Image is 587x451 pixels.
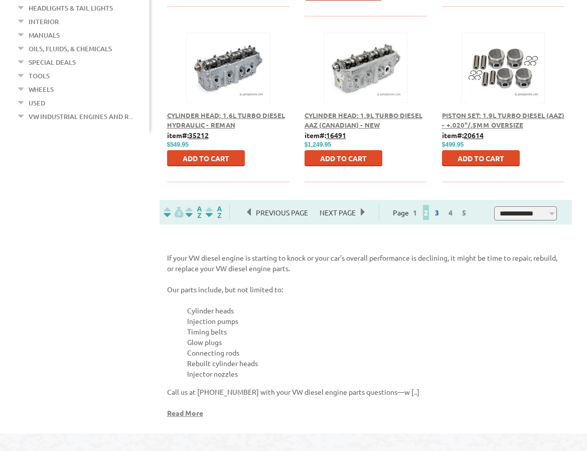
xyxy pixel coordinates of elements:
[423,205,429,220] span: 2
[442,141,464,148] span: $499.95
[167,284,565,295] p: Our parts include, but not limited to:
[460,208,469,217] a: 5
[315,205,361,220] span: Next Page
[204,206,224,218] img: Sort by Sales Rank
[29,110,133,123] a: VW Industrial Engines and R...
[464,131,484,140] u: 20614
[29,83,54,96] a: Wheels
[187,358,565,369] li: Rebuilt cylinder heads
[189,131,209,140] u: 35212
[167,253,565,274] p: If your VW diesel engine is starting to knock or your car's overall performance is declining, it ...
[187,316,565,326] li: Injection pumps
[247,208,315,217] a: Previous Page
[446,208,455,217] a: 4
[187,326,565,337] li: Timing belts
[315,208,361,217] a: Next Page
[29,15,59,28] a: Interior
[251,205,313,220] span: Previous Page
[305,150,382,166] button: Add to Cart
[187,337,565,348] li: Glow plugs
[167,141,189,148] span: $549.95
[187,305,565,316] li: Cylinder heads
[184,206,204,218] img: Sort by Headline
[320,154,367,163] span: Add to Cart
[410,208,419,217] a: 1
[187,369,565,379] li: Injector nozzles
[29,56,76,69] a: Special Deals
[305,141,331,148] span: $1,249.95
[29,96,45,109] a: Used
[167,111,285,130] a: Cylinder Head: 1.6L Turbo Diesel Hydraulic - Reman
[167,150,245,166] button: Add to Cart
[187,348,565,358] li: Connecting rods
[29,29,60,42] a: Manuals
[305,111,422,130] a: Cylinder Head: 1.9L Turbo Diesel AAZ (Canadian) - New
[442,150,520,166] button: Add to Cart
[29,2,113,15] a: Headlights & Tail Lights
[29,69,50,82] a: Tools
[442,111,564,130] a: Piston Set: 1.9L Turbo Diesel (AAZ) - +.020"/.5mm Oversize
[167,387,565,397] p: Call us at [PHONE_NUMBER] with your VW diesel engine parts questions—w [..]
[29,42,112,55] a: Oils, Fluids, & Chemicals
[167,408,203,417] a: Read More
[432,208,442,217] a: 3
[458,154,504,163] span: Add to Cart
[326,131,346,140] u: 16491
[167,131,209,140] b: item#:
[183,154,229,163] span: Add to Cart
[442,131,484,140] b: item#:
[164,206,184,218] img: filterpricelow.svg
[305,131,346,140] b: item#:
[379,204,483,220] div: Page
